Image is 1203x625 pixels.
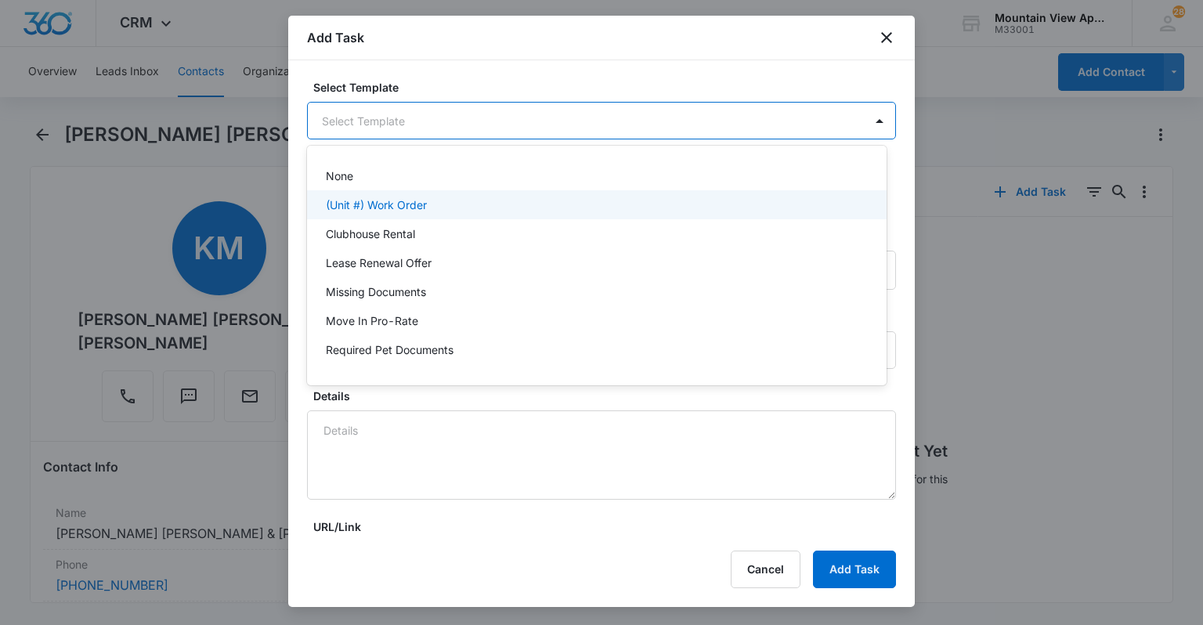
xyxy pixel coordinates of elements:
p: None [326,168,353,184]
p: Missing Documents [326,284,426,300]
p: Lease Renewal Offer [326,255,432,271]
p: Required Pet Documents [326,341,453,358]
p: Move In Pro-Rate [326,312,418,329]
p: Theater Rental [326,370,401,387]
p: Clubhouse Rental [326,226,415,242]
p: (Unit #) Work Order [326,197,427,213]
